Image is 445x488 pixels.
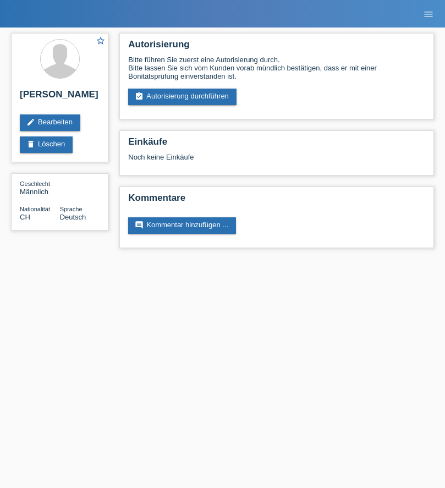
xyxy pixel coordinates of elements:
a: assignment_turned_inAutorisierung durchführen [128,89,237,105]
div: Noch keine Einkäufe [128,153,425,169]
i: menu [423,9,434,20]
h2: Einkäufe [128,136,425,153]
a: deleteLöschen [20,136,73,153]
a: menu [417,10,439,17]
span: Nationalität [20,206,50,212]
i: edit [26,118,35,127]
i: comment [135,221,144,229]
h2: Autorisierung [128,39,425,56]
i: delete [26,140,35,149]
h2: Kommentare [128,193,425,209]
span: Geschlecht [20,180,50,187]
span: Deutsch [60,213,86,221]
span: Schweiz [20,213,30,221]
i: star_border [96,36,106,46]
a: commentKommentar hinzufügen ... [128,217,236,234]
span: Sprache [60,206,83,212]
a: star_border [96,36,106,47]
div: Bitte führen Sie zuerst eine Autorisierung durch. Bitte lassen Sie sich vom Kunden vorab mündlich... [128,56,425,80]
div: Männlich [20,179,60,196]
a: editBearbeiten [20,114,80,131]
h2: [PERSON_NAME] [20,89,100,106]
i: assignment_turned_in [135,92,144,101]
